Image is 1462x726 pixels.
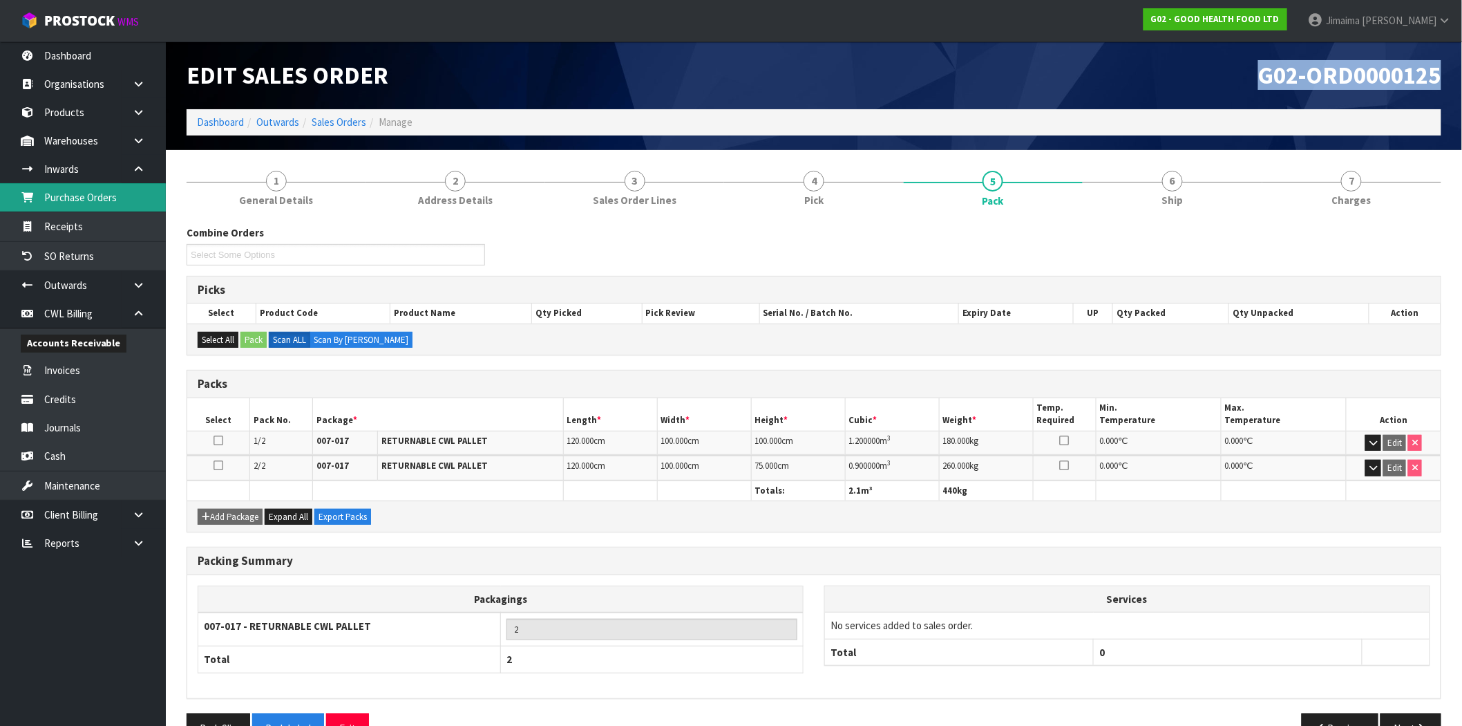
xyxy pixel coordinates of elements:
button: Edit [1383,435,1406,452]
th: Max. Temperature [1221,398,1346,431]
td: m [845,431,939,455]
th: Pick Review [642,304,759,323]
strong: 007-017 [316,460,349,472]
span: 120.000 [567,435,594,447]
span: Address Details [418,193,493,207]
span: Accounts Receivable [21,335,126,352]
h3: Packing Summary [198,555,1430,568]
span: 6 [1162,171,1183,192]
small: WMS [117,15,139,28]
h3: Packs [198,378,1430,391]
th: Services [825,586,1430,613]
strong: G02 - GOOD HEALTH FOOD LTD [1151,13,1280,25]
span: General Details [239,193,313,207]
span: 100.000 [661,435,688,447]
span: 0.000 [1100,435,1119,447]
th: Total [825,639,1094,665]
sup: 3 [888,458,891,467]
label: Scan By [PERSON_NAME] [310,332,412,348]
a: Outwards [256,115,299,129]
th: Height [751,398,845,431]
td: cm [657,456,751,480]
span: 260.000 [943,460,970,472]
th: Width [657,398,751,431]
td: cm [751,431,845,455]
span: 0.900000 [849,460,880,472]
th: Package [312,398,563,431]
th: Product Name [390,304,532,323]
span: Manage [379,115,412,129]
strong: RETURNABLE CWL PALLET [381,460,488,472]
th: Serial No. / Batch No. [759,304,959,323]
span: 75.000 [755,460,778,472]
td: ℃ [1221,456,1346,480]
td: ℃ [1096,431,1221,455]
span: 2.1 [849,485,862,496]
th: Qty Picked [532,304,643,323]
span: 2/2 [254,460,265,472]
button: Pack [240,332,267,348]
th: Temp. Required [1033,398,1096,431]
th: Select [187,304,256,323]
a: Sales Orders [312,115,366,129]
span: 0.000 [1225,460,1244,472]
th: Packagings [198,586,804,613]
th: Product Code [256,304,390,323]
td: ℃ [1096,456,1221,480]
th: Min. Temperature [1096,398,1221,431]
strong: RETURNABLE CWL PALLET [381,435,488,447]
button: Edit [1383,460,1406,476]
td: kg [939,456,1033,480]
td: cm [563,456,657,480]
span: 1 [266,171,287,192]
th: Weight [939,398,1033,431]
td: cm [563,431,657,455]
span: Expand All [269,511,308,523]
th: Action [1369,304,1441,323]
span: Edit Sales Order [187,60,388,90]
button: Add Package [198,509,263,525]
label: Combine Orders [187,225,264,240]
span: 2 [445,171,466,192]
span: ProStock [44,12,115,30]
span: 180.000 [943,435,970,447]
span: 7 [1341,171,1362,192]
button: Export Packs [314,509,371,525]
a: Dashboard [197,115,244,129]
span: 120.000 [567,460,594,472]
strong: 007-017 - RETURNABLE CWL PALLET [204,620,371,633]
h3: Picks [198,283,1430,297]
button: Expand All [265,509,312,525]
span: 0 [1099,646,1105,659]
sup: 3 [888,434,891,443]
span: G02-ORD0000125 [1258,60,1441,90]
a: G02 - GOOD HEALTH FOOD LTD [1143,8,1287,30]
td: No services added to sales order. [825,613,1430,639]
td: cm [657,431,751,455]
span: 0.000 [1225,435,1244,447]
td: ℃ [1221,431,1346,455]
span: Sales Order Lines [593,193,676,207]
img: cube-alt.png [21,12,38,29]
td: m [845,456,939,480]
span: Ship [1161,193,1183,207]
span: [PERSON_NAME] [1362,14,1436,27]
td: kg [939,431,1033,455]
th: Select [187,398,250,431]
span: 2 [506,653,512,666]
span: 5 [982,171,1003,192]
th: Qty Unpacked [1229,304,1369,323]
th: Totals: [751,481,845,501]
th: Expiry Date [959,304,1074,323]
strong: 007-017 [316,435,349,447]
span: 1/2 [254,435,265,447]
span: Charges [1332,193,1371,207]
span: Pick [804,193,824,207]
th: Action [1347,398,1441,431]
span: Jimaima [1326,14,1360,27]
span: 4 [804,171,824,192]
span: 100.000 [755,435,782,447]
span: 0.000 [1100,460,1119,472]
label: Scan ALL [269,332,310,348]
span: Pack [982,194,1004,208]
